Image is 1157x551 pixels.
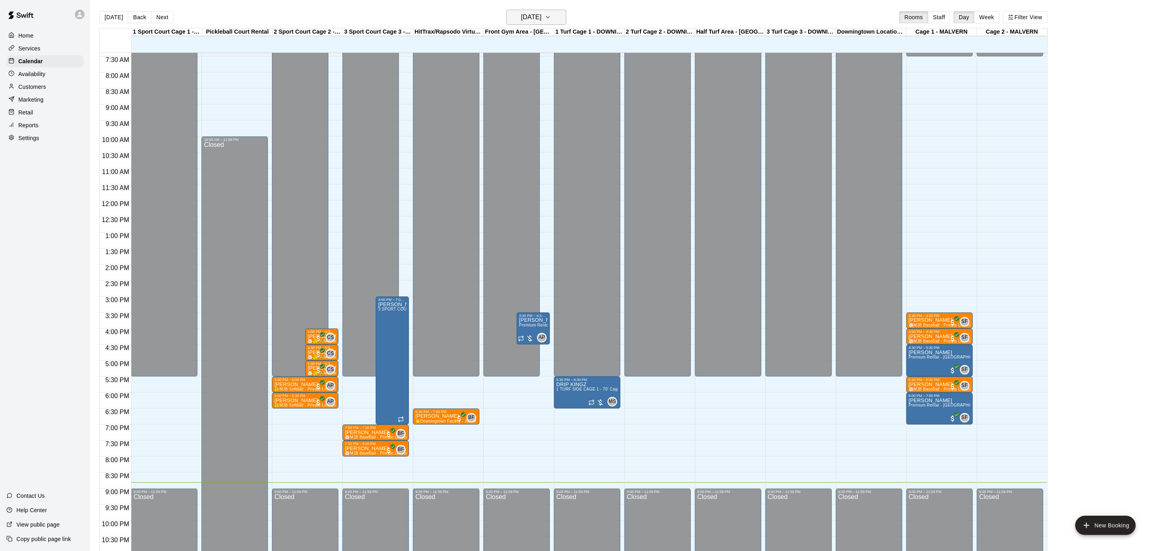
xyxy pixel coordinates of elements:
[909,490,970,494] div: 9:00 PM – 11:59 PM
[100,136,131,143] span: 10:00 AM
[18,83,46,91] p: Customers
[396,429,406,439] div: Brandon Flythe
[398,446,404,454] span: BF
[103,505,131,511] span: 9:30 PM
[308,330,336,334] div: 4:00 PM – 4:30 PM
[128,11,151,23] button: Back
[963,333,970,343] span: Shawn Frye
[100,152,131,159] span: 10:30 AM
[100,168,131,175] span: 11:00 AM
[308,346,336,350] div: 4:30 PM – 5:00 PM
[468,414,475,422] span: BF
[6,81,84,93] div: Customers
[556,490,618,494] div: 9:00 PM – 11:59 PM
[6,132,84,144] a: Settings
[949,335,957,343] span: All customers have paid
[103,264,131,271] span: 2:00 PM
[132,28,202,36] div: 1 Sport Court Cage 1 - DOWNINGTOWN
[6,55,84,67] a: Calendar
[909,378,970,382] div: 5:30 PM – 6:00 PM
[16,521,60,529] p: View public page
[342,425,409,441] div: 7:00 PM – 7:30 PM: Kameron Moran
[962,334,968,342] span: SF
[342,441,409,457] div: 7:30 PM – 8:00 PM: Kameron Moran
[305,361,338,377] div: 5:00 PM – 5:30 PM: Luke Dovidio
[329,333,335,343] span: Cory Sawka (1)
[305,345,338,361] div: 4:30 PM – 5:00 PM: Sebastian Villarose
[103,232,131,239] span: 1:00 PM
[486,490,547,494] div: 9:00 PM – 11:59 PM
[909,403,1099,407] span: Premium Rental - [GEOGRAPHIC_DATA] FACILITY - 40'x60' Active Area Two 55' Retractable Cages
[327,382,334,390] span: AP
[556,378,618,382] div: 5:30 PM – 6:30 PM
[103,425,131,431] span: 7:00 PM
[103,473,131,479] span: 8:30 PM
[329,397,335,407] span: Alexa Peterson
[554,28,625,36] div: 1 Turf Cage 1 - DOWNINGTOWN
[273,28,343,36] div: 2 Sport Court Cage 2 - DOWNINGTOWN
[396,445,406,455] div: Brandon Flythe
[327,398,334,406] span: AP
[963,413,970,423] span: Shawn Frye
[6,119,84,131] a: Reports
[272,377,338,393] div: 5:30 PM – 6:00 PM: Kaelyn Erb
[305,329,338,345] div: 4:00 PM – 4:30 PM: Ava Cross
[103,248,131,255] span: 1:30 PM
[99,11,128,23] button: [DATE]
[314,351,322,359] span: All customers have paid
[909,387,1070,391] span: ⚾️MJB Baseball - Private Lesson - 30 Minute - [GEOGRAPHIC_DATA] LOCATION⚾️
[18,108,33,116] p: Retail
[100,216,131,223] span: 12:30 PM
[104,120,131,127] span: 9:30 AM
[484,28,554,36] div: Front Gym Area - [GEOGRAPHIC_DATA]
[314,399,322,407] span: All customers have paid
[928,11,951,23] button: Staff
[413,28,484,36] div: HitTrax/Rapsodo Virtual Reality Rental Cage - 16'x35'
[909,314,970,318] div: 3:30 PM – 4:00 PM
[627,490,688,494] div: 9:00 PM – 11:59 PM
[329,349,335,359] span: Cory Sawka (1)
[16,492,45,500] p: Contact Us
[588,399,595,406] span: Recurring event
[906,28,977,36] div: Cage 1 - MALVERN
[415,410,477,414] div: 6:30 PM – 7:00 PM
[6,68,84,80] a: Availability
[385,431,393,439] span: All customers have paid
[906,345,973,377] div: 4:30 PM – 5:30 PM: DAVIS
[18,44,40,52] p: Services
[326,381,335,391] div: Alexa Peterson
[104,56,131,63] span: 7:30 AM
[398,430,404,438] span: BF
[960,317,970,327] div: Shawn Frye
[609,398,616,406] span: MS
[556,387,681,391] span: 1 TURF SIDE CAGE 1 - 70' Cage - TURF SIDE-DOWNINGTOWN
[345,442,406,446] div: 7:30 PM – 8:00 PM
[103,281,131,287] span: 2:30 PM
[399,429,406,439] span: Brandon Flythe
[899,11,928,23] button: Rooms
[6,42,84,54] a: Services
[103,297,131,303] span: 3:00 PM
[308,339,486,343] span: ⚾️🥎 🔒MJB MEMBERS - Private Lesson - 30 Minute - MEMBERSHIP CREDIT ONLY🔒⚾️🥎
[18,96,44,104] p: Marketing
[519,314,547,318] div: 3:30 PM – 4:30 PM
[977,28,1047,36] div: Cage 2 - MALVERN
[963,365,970,375] span: Shawn Frye
[104,72,131,79] span: 8:00 AM
[326,397,335,407] div: Alexa Peterson
[103,361,131,367] span: 5:00 PM
[329,365,335,375] span: Cory Sawka (1)
[954,11,974,23] button: Day
[960,381,970,391] div: Shawn Frye
[974,11,999,23] button: Week
[18,32,34,40] p: Home
[949,383,957,391] span: All customers have paid
[314,335,322,343] span: All customers have paid
[151,11,173,23] button: Next
[537,333,547,343] div: Alexa Peterson
[6,94,84,106] a: Marketing
[326,333,335,343] div: Cory Sawka (1)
